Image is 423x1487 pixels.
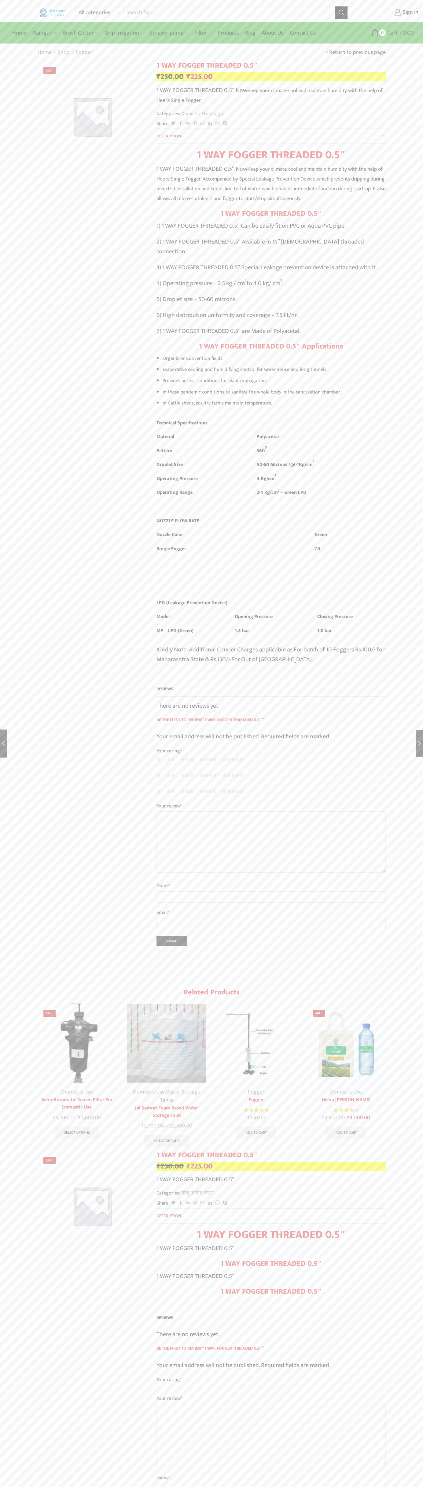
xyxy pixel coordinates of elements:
a: 2 of 5 stars [167,788,175,795]
a: 1 of 5 stars [156,756,161,763]
img: Fogger [217,1004,296,1083]
a: Sprayer pump [146,26,191,40]
span: Rated out of 5 [334,1107,355,1113]
a: Select options for “Semi-Automatic Screen Filter For Domestic Use” [55,1127,99,1139]
a: Domestic Use [61,1087,93,1097]
a: 4 of 5 stars [200,772,217,779]
a: Description [156,129,386,143]
div: Rated 5.00 out of 5 [244,1107,269,1113]
img: Placeholder [37,61,147,171]
bdi: 250.00 [156,70,184,83]
span: ₹ [53,1113,55,1122]
strong: LPD (Leakage Prevention Device) [156,599,227,607]
div: Rated 4.33 out of 5 [334,1107,359,1113]
a: फॉगर [203,1189,214,1197]
a: Filter [191,26,215,40]
span: ₹ [156,70,160,83]
strong: Material [156,433,174,441]
a: 1 of 5 stars [156,788,161,795]
span: – [127,1122,207,1130]
a: Add to cart: “Fogger” [236,1127,276,1139]
a: Home [37,49,52,57]
a: Fogger [217,1096,296,1104]
h2: Reviews [156,686,386,697]
a: Products [215,26,242,40]
a: Select options for “Jal Samrat Foam Based Water Storage Tank” [144,1135,189,1147]
h2: 1 WAY FOGGER THREADED 0.5″ [156,209,386,218]
h1: 1 WAY FOGGER THREADED 0.5″ [156,61,386,70]
a: 4 of 5 stars [200,756,217,763]
h3: 1 WAY FOGGER THREADED 0.5″ [156,1287,386,1296]
nav: Breadcrumb [37,49,93,57]
a: Home [9,26,30,40]
a: Drip Irrigation [101,26,146,40]
label: Your review [156,1395,386,1403]
p: There are no reviews yet. [156,701,386,711]
a: 1 of 5 stars [156,772,161,779]
a: Add to cart: “Heera Vermi Nursery” [326,1127,366,1139]
p: 1 WAY FOGGER THREADED 0.5″ [156,1175,386,1184]
bdi: 0.00 [399,28,414,38]
a: Description [156,1209,386,1223]
strong: Technical Specifications [156,419,208,427]
p: 1 WAY FOGGER THREADED 0.5″ Now [156,164,386,203]
a: Semi-Automatic Screen Filter For Domestic Use [37,1096,117,1111]
span: Categories: , [156,110,226,117]
a: Return to previous page [329,49,386,57]
bdi: 3,500.00 [322,1113,345,1122]
li: Organic or Convention fields. [163,354,386,363]
span: Be the first to review “1 WAY FOGGER THREADED 0.5″” [156,717,386,728]
div: 3 / 6 [213,1001,300,1142]
label: Your review [156,802,386,810]
strong: Green [314,531,327,539]
h3: 1 WAY FOGGER THREADED 0.5″ Applications [156,342,386,351]
img: Jal Samrat Foam Based Water Storage Tank [127,1004,207,1083]
li: Evaporative cooling and humidifying control for Greenhouse and long tunnels. [163,365,386,374]
a: Sign in [357,7,418,18]
span: – [37,1114,117,1122]
span: Sale [43,1157,56,1164]
strong: Operating Pressure [156,475,198,483]
span: Cart [386,29,398,37]
a: Domestic Use [330,1087,362,1097]
a: Shop [57,49,70,57]
li: In Cattle sheds, poultry farms maintain temperature. [163,399,386,408]
a: 5 of 5 stars [223,756,244,763]
a: Fogger [75,49,93,57]
p: There are no reviews yet. [156,1329,386,1339]
a: About Us [259,26,287,40]
button: Search button [335,6,348,19]
bdi: 32,500.00 [167,1121,192,1131]
sup: 2 [245,278,247,283]
p: 6) High distribution uniformity and coverage – 7.5 lit/hr. [156,310,386,320]
bdi: 225.00 [186,1160,213,1172]
span: Sale [43,1010,56,1017]
a: 4 of 5 stars [200,788,217,795]
span: Related products [184,986,240,998]
h2: Reviews [156,1315,386,1325]
p: Kindly Note: Additional Courier Charges applicable as For batch of 10 Foggers Rs.100/- for Mahara... [156,645,386,664]
strong: Pattern [156,447,172,455]
strong: 1.5 bar [235,627,249,635]
p: 1) 1 WAY FOGGER THREADED 0.5″ Can be easily fit on PVC or Aqua PVC pipe. [156,221,386,231]
p: 4) Operating pressure – 2.5 kg / cm to 4.0 kg/ cm . [156,278,386,288]
h1: 1 WAY FOGGER THREADED 0.5″ [156,1151,386,1160]
a: Heera [PERSON_NAME] [307,1096,386,1104]
li: In these pandemic conditions to sanitize the whole body in the sanitization chamber. [163,388,386,397]
strong: 4 Kg/cm [257,475,274,483]
img: Heera Vermi Nursery [307,1004,386,1083]
label: Your rating [156,1376,386,1383]
sup: 2 [274,472,276,478]
a: Jal Samrat Foam Based Water Storage Tank [127,1105,207,1119]
span: ₹ [247,1113,250,1122]
strong: Single Fogger [156,545,186,553]
span: Your email address will not be published. Required fields are marked [156,1360,329,1370]
sup: 2 [280,278,282,283]
span: Categories: , [156,1190,214,1197]
strong: 7.5 [314,545,321,553]
span: ₹ [322,1113,325,1122]
img: Placeholder [37,1151,147,1261]
input: Search for... [123,6,335,19]
span: ₹ [167,1121,169,1131]
span: ₹ [156,1160,160,1172]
